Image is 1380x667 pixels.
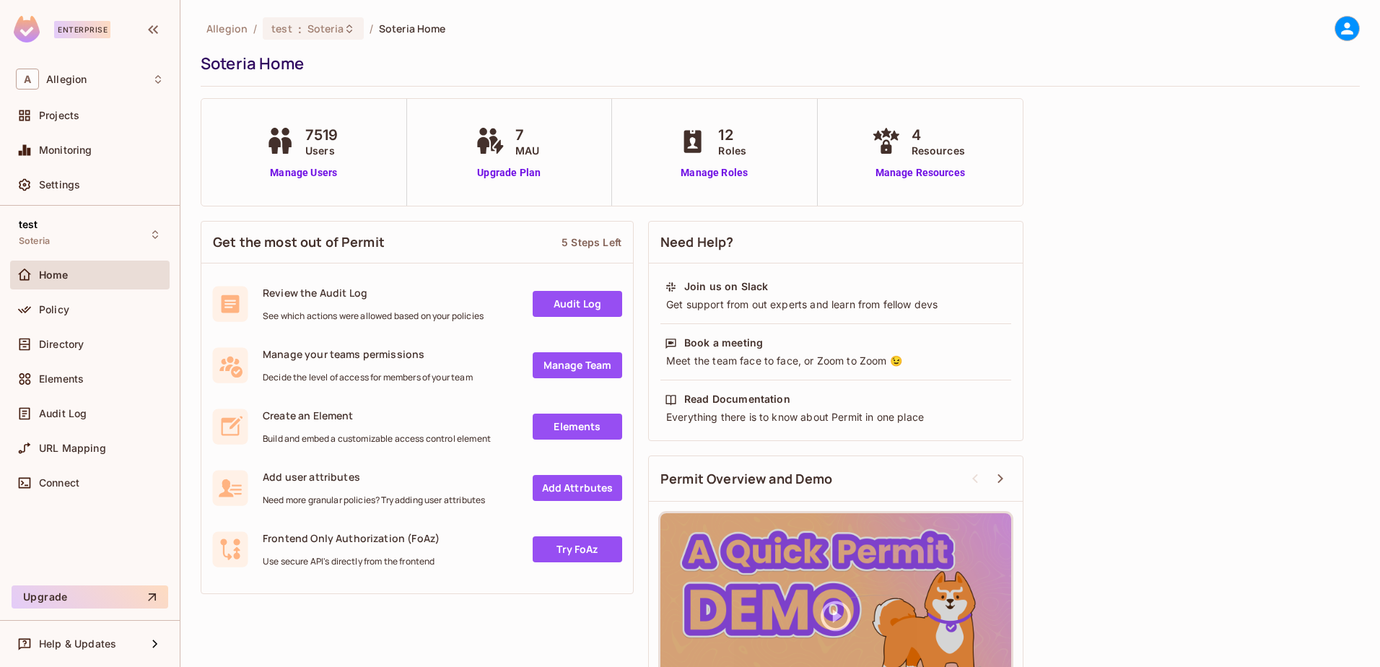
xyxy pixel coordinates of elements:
[533,536,622,562] a: Try FoAz
[263,531,440,545] span: Frontend Only Authorization (FoAz)
[718,143,746,158] span: Roles
[263,470,485,484] span: Add user attributes
[39,638,116,650] span: Help & Updates
[533,414,622,440] a: Elements
[912,124,965,146] span: 4
[515,143,539,158] span: MAU
[533,475,622,501] a: Add Attrbutes
[263,347,473,361] span: Manage your teams permissions
[263,310,484,322] span: See which actions were allowed based on your policies
[379,22,446,35] span: Soteria Home
[515,124,539,146] span: 7
[305,143,339,158] span: Users
[305,124,339,146] span: 7519
[562,235,621,249] div: 5 Steps Left
[39,179,80,191] span: Settings
[39,144,92,156] span: Monitoring
[533,352,622,378] a: Manage Team
[684,392,790,406] div: Read Documentation
[660,233,734,251] span: Need Help?
[39,339,84,350] span: Directory
[297,23,302,35] span: :
[370,22,373,35] li: /
[201,53,1353,74] div: Soteria Home
[684,279,768,294] div: Join us on Slack
[12,585,168,609] button: Upgrade
[213,233,385,251] span: Get the most out of Permit
[868,165,972,180] a: Manage Resources
[263,433,491,445] span: Build and embed a customizable access control element
[19,219,38,230] span: test
[253,22,257,35] li: /
[665,297,1007,312] div: Get support from out experts and learn from fellow devs
[54,21,110,38] div: Enterprise
[206,22,248,35] span: the active workspace
[39,373,84,385] span: Elements
[718,124,746,146] span: 12
[263,286,484,300] span: Review the Audit Log
[39,477,79,489] span: Connect
[263,372,473,383] span: Decide the level of access for members of your team
[665,410,1007,424] div: Everything there is to know about Permit in one place
[271,22,292,35] span: test
[263,409,491,422] span: Create an Element
[39,443,106,454] span: URL Mapping
[307,22,344,35] span: Soteria
[39,110,79,121] span: Projects
[263,556,440,567] span: Use secure API's directly from the frontend
[684,336,763,350] div: Book a meeting
[533,291,622,317] a: Audit Log
[912,143,965,158] span: Resources
[263,494,485,506] span: Need more granular policies? Try adding user attributes
[19,235,50,247] span: Soteria
[16,69,39,90] span: A
[262,165,346,180] a: Manage Users
[14,16,40,43] img: SReyMgAAAABJRU5ErkJggg==
[39,304,69,315] span: Policy
[46,74,87,85] span: Workspace: Allegion
[665,354,1007,368] div: Meet the team face to face, or Zoom to Zoom 😉
[675,165,754,180] a: Manage Roles
[39,408,87,419] span: Audit Log
[472,165,546,180] a: Upgrade Plan
[39,269,69,281] span: Home
[660,470,833,488] span: Permit Overview and Demo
